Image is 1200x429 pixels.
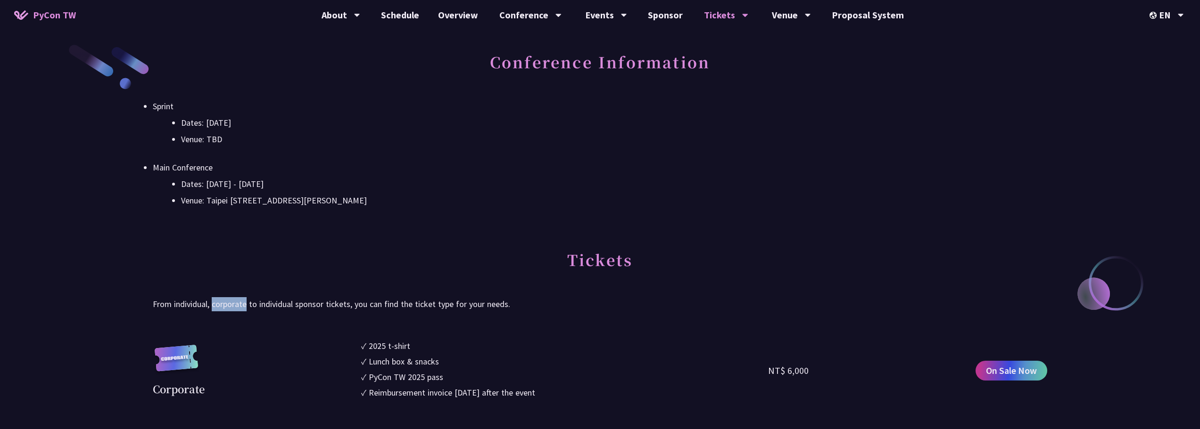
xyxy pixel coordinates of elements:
[768,364,809,378] div: NT$ 6,000
[153,161,1047,208] li: Main Conference
[986,364,1037,378] span: On Sale Now
[361,386,769,399] li: ✓
[153,381,205,397] div: Corporate
[14,10,28,20] img: Home icon of PyCon TW 2025
[181,132,1047,146] li: Venue: TBD
[369,386,535,399] div: Reimbursement invoice [DATE] after the event
[181,177,1047,191] li: Dates: [DATE] - [DATE]
[153,43,1047,95] h2: Conference Information
[153,345,200,381] img: corporate.a587c14.svg
[153,99,1047,146] li: Sprint
[181,194,1047,208] li: Venue: Taipei [STREET_ADDRESS][PERSON_NAME]
[369,371,443,383] div: PyCon TW 2025 pass
[33,8,76,22] span: PyCon TW
[153,297,1047,311] p: From individual, corporate to individual sponsor tickets, you can find the ticket type for your n...
[976,361,1047,380] a: On Sale Now
[5,3,85,27] a: PyCon TW
[369,340,410,352] div: 2025 t-shirt
[181,116,1047,130] li: Dates: [DATE]
[361,355,769,368] li: ✓
[1150,12,1159,19] img: Locale Icon
[361,371,769,383] li: ✓
[369,355,439,368] div: Lunch box & snacks
[153,241,1047,292] h2: Tickets
[361,340,769,352] li: ✓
